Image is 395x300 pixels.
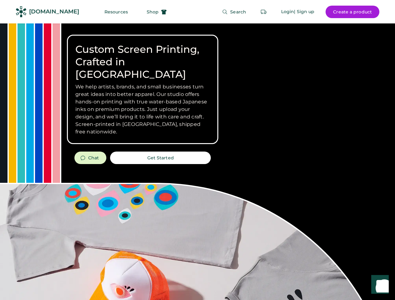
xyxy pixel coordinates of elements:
div: | Sign up [294,9,314,15]
div: Login [281,9,294,15]
button: Create a product [326,6,379,18]
h1: Custom Screen Printing, Crafted in [GEOGRAPHIC_DATA] [75,43,210,81]
span: Shop [147,10,159,14]
button: Search [215,6,254,18]
button: Chat [74,152,106,164]
button: Shop [139,6,174,18]
iframe: Front Chat [365,272,392,299]
h3: We help artists, brands, and small businesses turn great ideas into better apparel. Our studio of... [75,83,210,136]
button: Get Started [110,152,211,164]
img: Rendered Logo - Screens [16,6,27,17]
div: [DOMAIN_NAME] [29,8,79,16]
button: Resources [97,6,135,18]
button: Retrieve an order [257,6,270,18]
span: Search [230,10,246,14]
